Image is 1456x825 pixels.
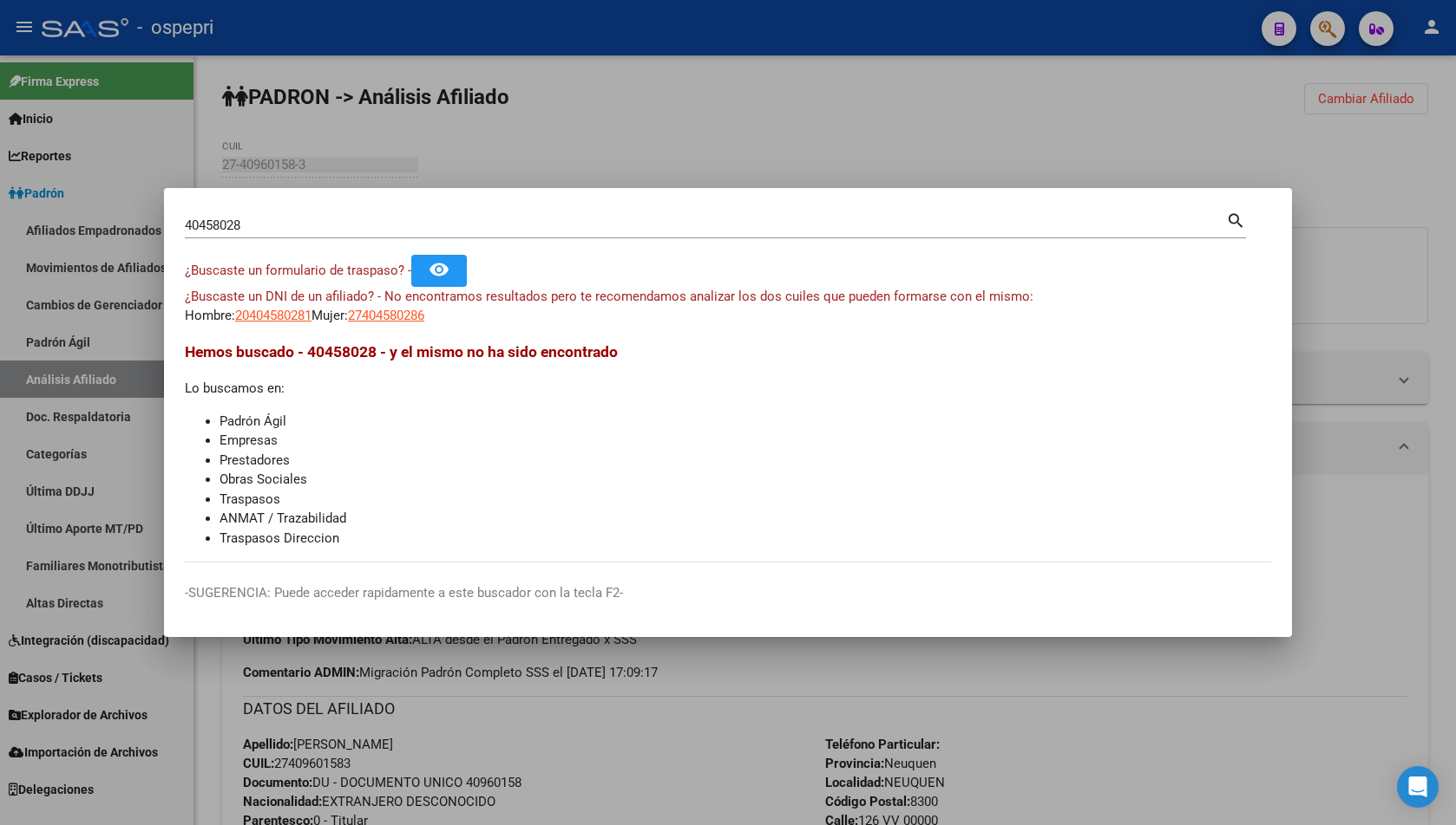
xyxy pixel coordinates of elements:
mat-icon: search [1226,209,1246,230]
li: Empresas [220,431,1271,451]
li: Prestadores [220,451,1271,471]
span: 20404580281 [235,308,312,323]
li: ANMAT / Trazabilidad [220,509,1271,529]
mat-icon: remove_red_eye [429,259,449,280]
span: ¿Buscaste un DNI de un afiliado? - No encontramos resultados pero te recomendamos analizar los do... [185,289,1033,304]
div: Open Intercom Messenger [1397,766,1439,808]
span: Hemos buscado - 40458028 - y el mismo no ha sido encontrado [185,343,618,361]
li: Obras Sociales [220,470,1271,490]
li: Traspasos [220,490,1271,510]
p: -SUGERENCIA: Puede acceder rapidamente a este buscador con la tecla F2- [185,583,1271,603]
li: Padrón Ágil [220,412,1271,432]
li: Traspasos Direccion [220,529,1271,549]
span: ¿Buscaste un formulario de traspaso? - [185,263,411,278]
div: Lo buscamos en: [185,341,1271,548]
div: Hombre: Mujer: [185,287,1271,326]
span: 27404580286 [348,308,424,323]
